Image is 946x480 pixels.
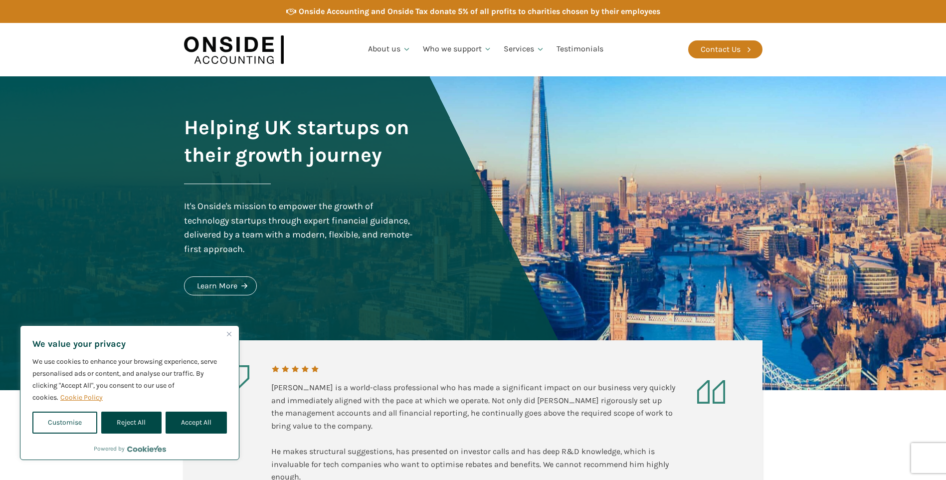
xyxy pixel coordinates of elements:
a: Testimonials [551,32,609,66]
a: Learn More [184,276,257,295]
p: We value your privacy [32,338,227,350]
button: Reject All [101,412,161,434]
h1: Helping UK startups on their growth journey [184,114,415,169]
a: Cookie Policy [60,393,103,402]
a: About us [362,32,417,66]
a: Contact Us [688,40,762,58]
a: Services [498,32,551,66]
button: Customise [32,412,97,434]
div: Powered by [94,444,166,454]
a: Who we support [417,32,498,66]
div: Learn More [197,279,237,292]
button: Accept All [166,412,227,434]
div: It's Onside's mission to empower the growth of technology startups through expert financial guida... [184,199,415,256]
p: We use cookies to enhance your browsing experience, serve personalised ads or content, and analys... [32,356,227,404]
img: Close [227,332,231,336]
div: Contact Us [701,43,741,56]
div: Onside Accounting and Onside Tax donate 5% of all profits to charities chosen by their employees [299,5,660,18]
div: We value your privacy [20,325,239,460]
img: Onside Accounting [184,30,284,69]
button: Close [223,328,235,340]
a: Visit CookieYes website [127,446,166,452]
